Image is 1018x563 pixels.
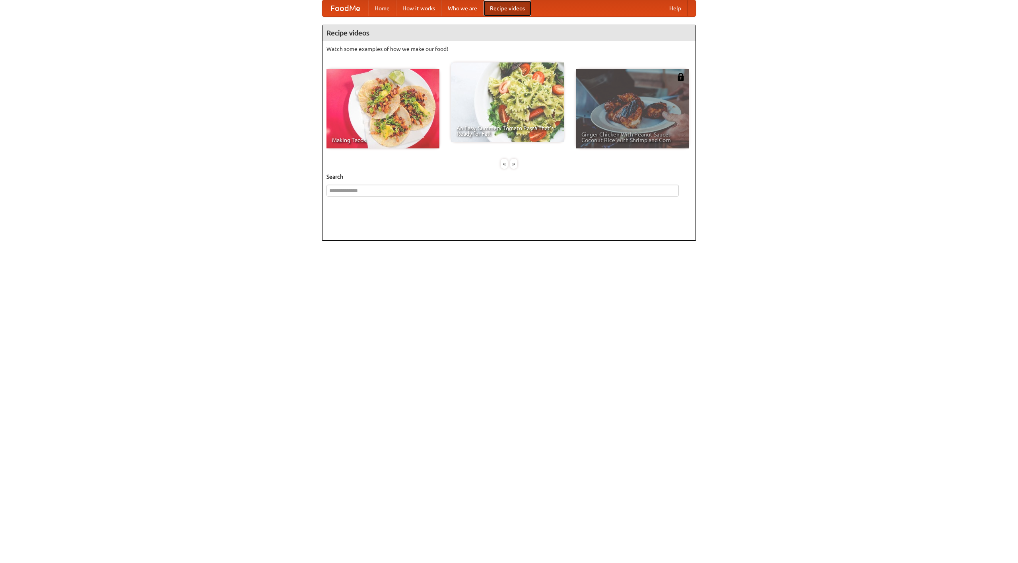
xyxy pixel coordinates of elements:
a: Help [663,0,688,16]
a: FoodMe [322,0,368,16]
span: Making Tacos [332,137,434,143]
a: An Easy, Summery Tomato Pasta That's Ready for Fall [451,62,564,142]
h4: Recipe videos [322,25,696,41]
h5: Search [326,173,692,181]
p: Watch some examples of how we make our food! [326,45,692,53]
div: » [510,159,517,169]
a: Home [368,0,396,16]
img: 483408.png [677,73,685,81]
a: Who we are [441,0,484,16]
a: Making Tacos [326,69,439,148]
a: How it works [396,0,441,16]
div: « [501,159,508,169]
a: Recipe videos [484,0,531,16]
span: An Easy, Summery Tomato Pasta That's Ready for Fall [457,125,558,136]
